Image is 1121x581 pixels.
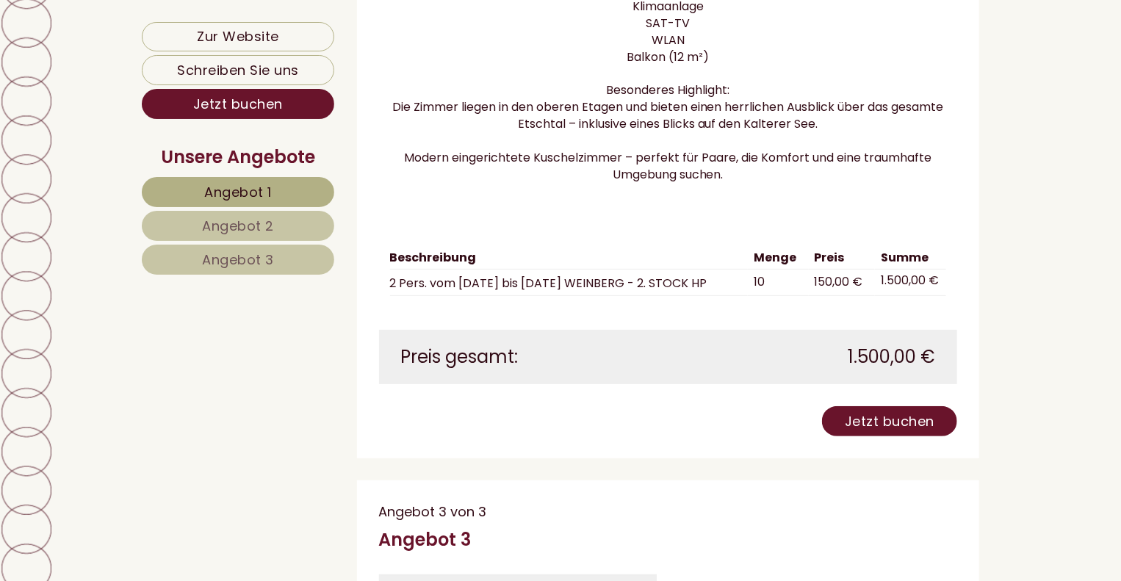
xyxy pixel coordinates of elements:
[22,74,255,84] small: 11:23
[815,273,863,290] span: 150,00 €
[202,217,274,235] span: Angebot 2
[204,183,272,201] span: Angebot 1
[748,270,808,296] td: 10
[22,46,255,57] div: Hotel Tenz
[379,502,487,521] span: Angebot 3 von 3
[390,270,749,296] td: 2 Pers. vom [DATE] bis [DATE] WEINBERG - 2. STOCK HP
[11,43,262,87] div: Guten Tag, wie können wir Ihnen helfen?
[390,247,749,270] th: Beschreibung
[809,247,876,270] th: Preis
[875,270,946,296] td: 1.500,00 €
[875,247,946,270] th: Summe
[379,527,472,552] div: Angebot 3
[390,344,668,369] div: Preis gesamt:
[202,250,274,269] span: Angebot 3
[848,344,935,369] span: 1.500,00 €
[142,89,334,119] a: Jetzt buchen
[822,406,957,436] a: Jetzt buchen
[748,247,808,270] th: Menge
[261,11,319,35] div: [DATE]
[142,22,334,51] a: Zur Website
[482,383,579,413] button: Senden
[142,55,334,85] a: Schreiben Sie uns
[142,145,334,170] div: Unsere Angebote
